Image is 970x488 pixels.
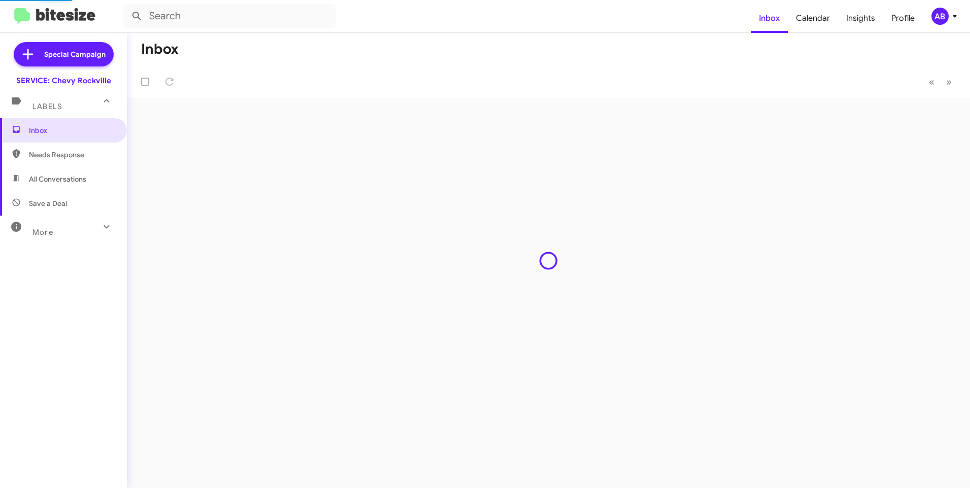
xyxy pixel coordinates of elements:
span: All Conversations [29,174,86,184]
span: Labels [32,102,62,111]
span: Needs Response [29,150,115,160]
div: SERVICE: Chevy Rockville [16,76,111,86]
span: More [32,228,53,237]
div: AB [931,8,949,25]
button: Previous [923,72,941,92]
span: Inbox [29,125,115,135]
button: Next [940,72,958,92]
a: Inbox [751,4,788,33]
input: Search [123,4,336,28]
h1: Inbox [141,41,179,57]
span: « [929,76,934,88]
a: Insights [838,4,883,33]
a: Calendar [788,4,838,33]
nav: Page navigation example [923,72,958,92]
span: » [946,76,952,88]
a: Profile [883,4,923,33]
span: Save a Deal [29,198,67,208]
a: Special Campaign [14,42,114,66]
span: Special Campaign [44,49,106,59]
button: AB [923,8,959,25]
